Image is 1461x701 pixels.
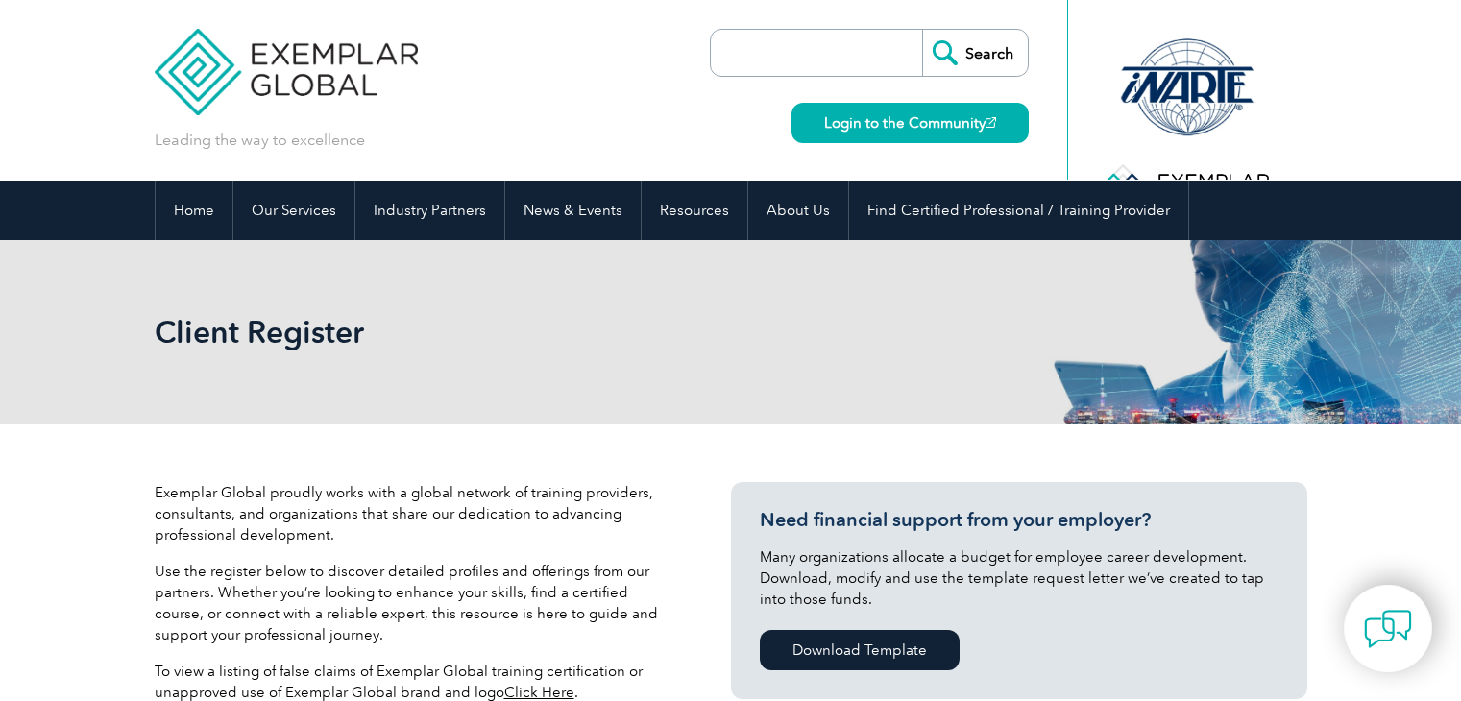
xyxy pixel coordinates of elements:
a: Find Certified Professional / Training Provider [849,181,1188,240]
a: Our Services [233,181,354,240]
p: Many organizations allocate a budget for employee career development. Download, modify and use th... [760,546,1278,610]
p: Leading the way to excellence [155,130,365,151]
p: Exemplar Global proudly works with a global network of training providers, consultants, and organ... [155,482,673,545]
a: Download Template [760,630,960,670]
input: Search [922,30,1028,76]
a: About Us [748,181,848,240]
a: Login to the Community [791,103,1029,143]
a: News & Events [505,181,641,240]
img: contact-chat.png [1364,605,1412,653]
a: Home [156,181,232,240]
h3: Need financial support from your employer? [760,508,1278,532]
h2: Client Register [155,317,962,348]
img: open_square.png [986,117,996,128]
p: Use the register below to discover detailed profiles and offerings from our partners. Whether you... [155,561,673,645]
a: Click Here [504,684,574,701]
a: Resources [642,181,747,240]
a: Industry Partners [355,181,504,240]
